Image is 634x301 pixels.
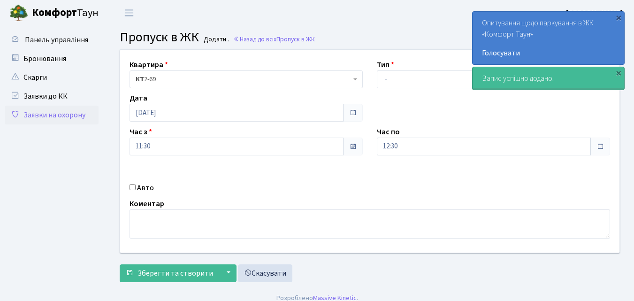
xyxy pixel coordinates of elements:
[130,93,147,104] label: Дата
[130,198,164,209] label: Коментар
[32,5,77,20] b: Комфорт
[137,182,154,193] label: Авто
[377,59,394,70] label: Тип
[202,36,229,44] small: Додати .
[137,268,213,278] span: Зберегти та створити
[117,5,141,21] button: Переключити навігацію
[5,87,99,106] a: Заявки до КК
[130,59,168,70] label: Квартира
[5,68,99,87] a: Скарги
[614,13,623,22] div: ×
[377,126,400,138] label: Час по
[5,49,99,68] a: Бронювання
[482,47,615,59] a: Голосувати
[566,8,623,19] a: [PERSON_NAME]
[130,70,363,88] span: <b>КТ</b>&nbsp;&nbsp;&nbsp;&nbsp;2-69
[614,68,623,77] div: ×
[566,8,623,18] b: [PERSON_NAME]
[473,67,624,90] div: Запис успішно додано.
[5,31,99,49] a: Панель управління
[25,35,88,45] span: Панель управління
[120,28,199,46] span: Пропуск в ЖК
[120,264,219,282] button: Зберегти та створити
[136,75,351,84] span: <b>КТ</b>&nbsp;&nbsp;&nbsp;&nbsp;2-69
[9,4,28,23] img: logo.png
[473,12,624,64] div: Опитування щодо паркування в ЖК «Комфорт Таун»
[130,126,152,138] label: Час з
[238,264,292,282] a: Скасувати
[136,75,144,84] b: КТ
[276,35,315,44] span: Пропуск в ЖК
[5,106,99,124] a: Заявки на охорону
[233,35,315,44] a: Назад до всіхПропуск в ЖК
[32,5,99,21] span: Таун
